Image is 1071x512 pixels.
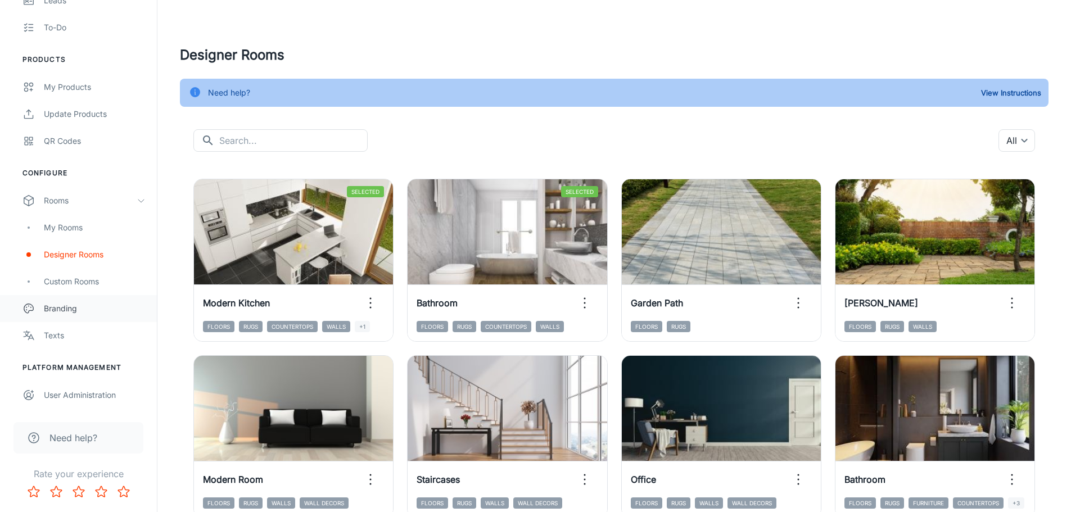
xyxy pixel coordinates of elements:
button: Rate 1 star [22,481,45,503]
div: User Administration [44,389,146,401]
div: All [998,129,1035,152]
input: Search... [219,129,368,152]
h6: Garden Path [631,296,683,310]
h6: Staircases [417,473,460,486]
span: Rugs [453,321,476,332]
div: Texts [44,329,146,342]
h6: Office [631,473,656,486]
span: Wall Decors [513,497,562,509]
button: Rate 3 star [67,481,90,503]
h6: Modern Kitchen [203,296,270,310]
div: Custom Rooms [44,275,146,288]
h6: [PERSON_NAME] [844,296,918,310]
span: Rugs [667,321,690,332]
div: Designer Rooms [44,248,146,261]
span: Furniture [909,497,948,509]
span: Countertops [953,497,1004,509]
button: View Instructions [978,84,1044,101]
span: Countertops [267,321,318,332]
span: Wall Decors [727,497,776,509]
div: To-do [44,21,146,34]
div: QR Codes [44,135,146,147]
h6: Modern Room [203,473,263,486]
span: Floors [631,497,662,509]
span: Walls [322,321,350,332]
span: Rugs [880,497,904,509]
span: Floors [203,321,234,332]
span: Rugs [667,497,690,509]
span: Floors [417,497,448,509]
span: Rugs [239,321,263,332]
span: Countertops [481,321,531,332]
h4: Designer Rooms [180,45,1049,65]
span: Floors [844,321,876,332]
span: Floors [203,497,234,509]
span: Walls [267,497,295,509]
span: Walls [536,321,564,332]
span: Selected [347,186,384,197]
div: Update Products [44,108,146,120]
span: Floors [844,497,876,509]
button: Rate 5 star [112,481,135,503]
button: Rate 2 star [45,481,67,503]
p: Rate your experience [9,467,148,481]
div: Need help? [208,82,250,103]
span: Rugs [453,497,476,509]
span: Rugs [880,321,904,332]
h6: Bathroom [417,296,458,310]
span: +3 [1008,497,1024,509]
span: Need help? [49,431,97,445]
span: Walls [909,321,937,332]
span: Floors [631,321,662,332]
span: Walls [481,497,509,509]
span: Floors [417,321,448,332]
h6: Bathroom [844,473,885,486]
span: Selected [561,186,598,197]
div: Branding [44,302,146,315]
div: Rooms [44,194,137,207]
div: My Products [44,81,146,93]
button: Rate 4 star [90,481,112,503]
div: My Rooms [44,221,146,234]
span: Wall Decors [300,497,349,509]
span: Rugs [239,497,263,509]
span: +1 [355,321,370,332]
span: Walls [695,497,723,509]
